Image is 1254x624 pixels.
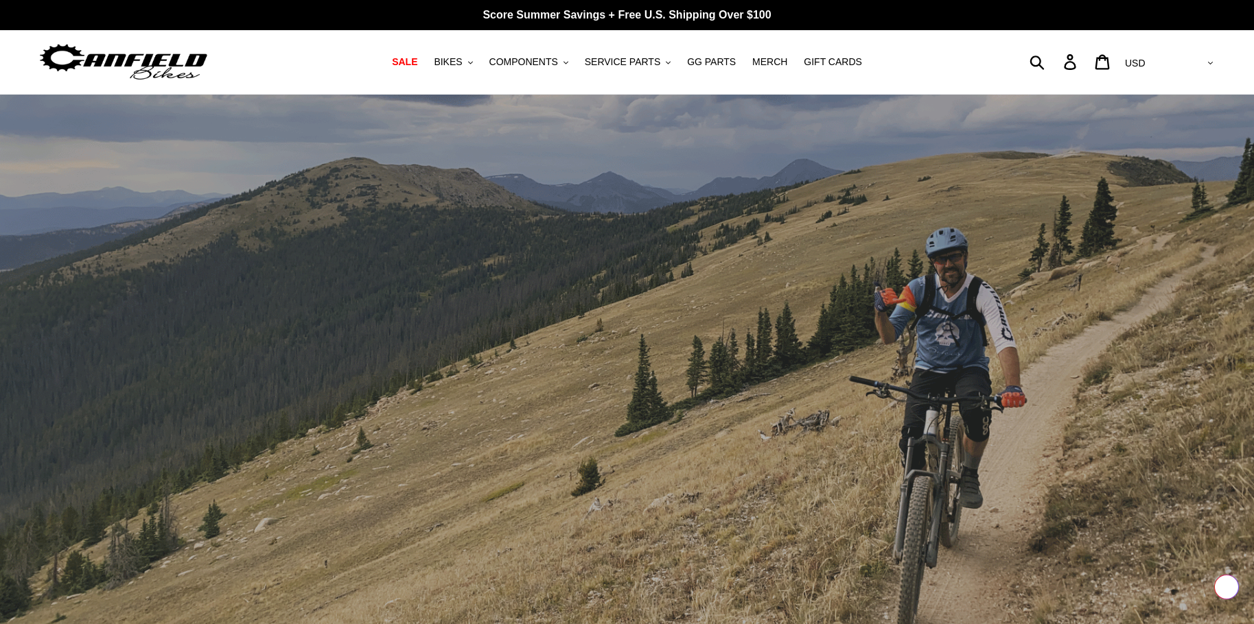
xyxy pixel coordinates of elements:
[427,53,479,71] button: BIKES
[585,56,660,68] span: SERVICE PARTS
[752,56,787,68] span: MERCH
[489,56,558,68] span: COMPONENTS
[385,53,424,71] a: SALE
[804,56,862,68] span: GIFT CARDS
[483,53,575,71] button: COMPONENTS
[1037,47,1072,77] input: Search
[797,53,869,71] a: GIFT CARDS
[578,53,677,71] button: SERVICE PARTS
[745,53,794,71] a: MERCH
[392,56,417,68] span: SALE
[687,56,736,68] span: GG PARTS
[38,40,209,84] img: Canfield Bikes
[434,56,462,68] span: BIKES
[680,53,743,71] a: GG PARTS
